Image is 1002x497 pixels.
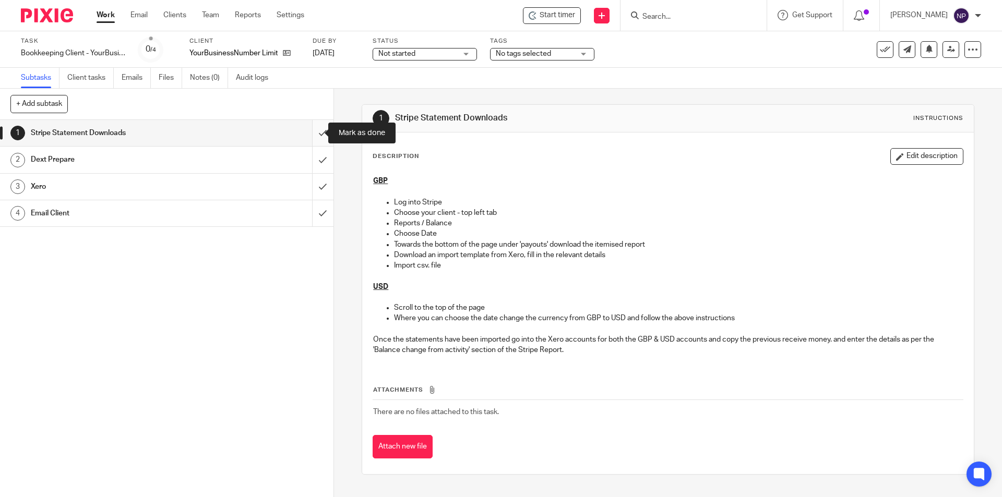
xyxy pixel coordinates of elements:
[97,10,115,20] a: Work
[373,408,499,416] span: There are no files attached to this task.
[21,37,125,45] label: Task
[21,8,73,22] img: Pixie
[277,10,304,20] a: Settings
[394,197,962,208] p: Log into Stripe
[236,68,276,88] a: Audit logs
[395,113,690,124] h1: Stripe Statement Downloads
[394,313,962,323] p: Where you can choose the date change the currency from GBP to USD and follow the above instructions
[189,48,278,58] p: YourBusinessNumber Limited
[373,37,477,45] label: Status
[67,68,114,88] a: Client tasks
[890,10,948,20] p: [PERSON_NAME]
[190,68,228,88] a: Notes (0)
[496,50,551,57] span: No tags selected
[373,334,962,356] p: Once the statements have been imported go into the Xero accounts for both the GBP & USD accounts ...
[890,148,963,165] button: Edit description
[373,177,388,185] u: GBP
[163,10,186,20] a: Clients
[31,152,211,167] h1: Dext Prepare
[130,10,148,20] a: Email
[394,260,962,271] p: Import csv. file
[31,179,211,195] h1: Xero
[394,208,962,218] p: Choose your client - top left tab
[146,43,156,55] div: 0
[10,95,68,113] button: + Add subtask
[373,152,419,161] p: Description
[10,126,25,140] div: 1
[10,153,25,167] div: 2
[373,387,423,393] span: Attachments
[122,68,151,88] a: Emails
[31,205,211,221] h1: Email Client
[394,250,962,260] p: Download an import template from Xero, fill in the relevant details
[202,10,219,20] a: Team
[378,50,415,57] span: Not started
[523,7,581,24] div: YourBusinessNumber Limited - Bookkeeping Client - YourBusinessNumber
[394,218,962,228] p: Reports / Balance
[31,125,211,141] h1: Stripe Statement Downloads
[313,37,360,45] label: Due by
[373,435,433,458] button: Attach new file
[490,37,594,45] label: Tags
[641,13,735,22] input: Search
[394,239,962,250] p: Towards the bottom of the page under 'payouts' download the itemised report
[913,114,963,123] div: Instructions
[10,206,25,221] div: 4
[373,283,388,290] u: USD
[540,10,575,21] span: Start timer
[792,11,832,19] span: Get Support
[373,110,389,127] div: 1
[394,302,962,313] p: Scroll to the top of the page
[150,47,156,53] small: /4
[313,50,335,57] span: [DATE]
[10,179,25,194] div: 3
[235,10,261,20] a: Reports
[21,68,59,88] a: Subtasks
[21,48,125,58] div: Bookkeeping Client - YourBusinessNumber
[394,228,962,239] p: Choose Date
[159,68,182,88] a: Files
[189,37,300,45] label: Client
[953,7,970,24] img: svg%3E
